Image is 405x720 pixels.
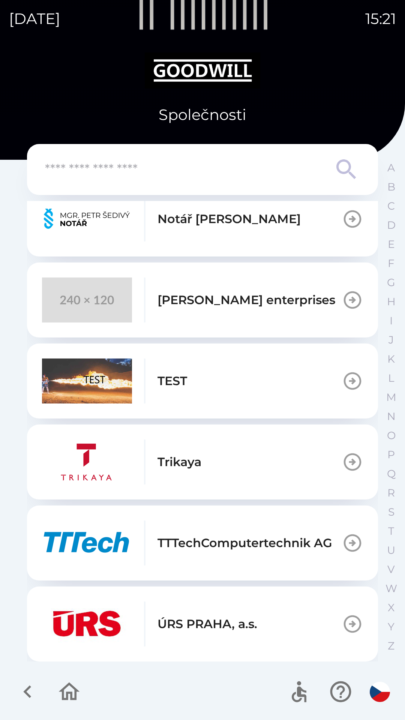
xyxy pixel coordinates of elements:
[387,486,395,499] p: R
[382,177,400,196] button: B
[382,407,400,426] button: N
[157,534,332,552] p: TTTechComputertechnik AG
[387,429,396,442] p: O
[382,349,400,369] button: K
[382,617,400,636] button: Y
[388,505,394,519] p: S
[387,410,396,423] p: N
[382,445,400,464] button: P
[157,291,335,309] p: [PERSON_NAME] enterprises
[387,295,396,308] p: H
[382,292,400,311] button: H
[387,448,395,461] p: P
[387,563,395,576] p: V
[27,505,378,580] button: TTTechComputertechnik AG
[382,560,400,579] button: V
[388,257,394,270] p: F
[388,333,394,346] p: J
[382,598,400,617] button: X
[382,579,400,598] button: W
[27,52,378,88] img: Logo
[387,180,395,193] p: B
[382,158,400,177] button: A
[388,620,394,633] p: Y
[370,682,390,702] img: cs flag
[382,388,400,407] button: M
[382,196,400,216] button: C
[388,525,394,538] p: T
[386,391,396,404] p: M
[382,502,400,522] button: S
[157,210,301,228] p: Notář [PERSON_NAME]
[157,453,201,471] p: Trikaya
[382,235,400,254] button: E
[9,7,60,30] p: [DATE]
[382,483,400,502] button: R
[42,196,132,241] img: dcff585b-766b-479b-bc2a-fbfd678d404d.png
[27,181,378,256] button: Notář [PERSON_NAME]
[42,439,132,484] img: af625be7-b986-4656-bf60-bef7aae1286f.png
[382,541,400,560] button: U
[382,254,400,273] button: F
[382,216,400,235] button: D
[387,276,395,289] p: G
[365,7,396,30] p: 15:21
[27,586,378,661] button: ÚRS PRAHA, a.s.
[27,424,378,499] button: Trikaya
[157,372,187,390] p: TEST
[42,358,132,403] img: 5853dd8c-f81c-45a7-a19c-804af26430f2.png
[387,352,395,366] p: K
[385,582,397,595] p: W
[390,314,393,327] p: I
[388,601,394,614] p: X
[382,636,400,655] button: Z
[382,522,400,541] button: T
[382,330,400,349] button: J
[42,520,132,565] img: 5b0346c7-e344-4e6d-971a-775f9b618017.png
[42,277,132,322] img: 240x120
[387,219,396,232] p: D
[27,262,378,337] button: [PERSON_NAME] enterprises
[27,343,378,418] button: TEST
[387,544,395,557] p: U
[382,273,400,292] button: G
[382,426,400,445] button: O
[388,639,394,652] p: Z
[382,369,400,388] button: L
[382,311,400,330] button: I
[387,161,395,174] p: A
[388,238,395,251] p: E
[159,103,246,126] p: Společnosti
[157,615,257,633] p: ÚRS PRAHA, a.s.
[42,601,132,646] img: b2b898a2-68d5-40c8-894d-1c53560d1a9a.png
[382,464,400,483] button: Q
[388,372,394,385] p: L
[387,199,395,213] p: C
[387,467,396,480] p: Q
